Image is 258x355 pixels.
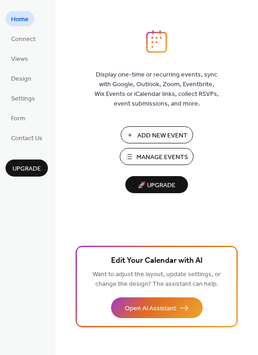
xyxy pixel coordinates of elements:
[6,51,34,66] a: Views
[6,31,41,46] a: Connect
[125,304,176,314] span: Open AI Assistant
[11,74,31,84] span: Design
[11,35,35,44] span: Connect
[11,134,42,143] span: Contact Us
[11,114,25,124] span: Form
[121,126,193,143] button: Add New Event
[11,54,28,64] span: Views
[6,71,37,86] a: Design
[131,179,182,192] span: 🚀 Upgrade
[6,11,34,26] a: Home
[111,254,203,267] span: Edit Your Calendar with AI
[120,148,193,165] button: Manage Events
[137,131,188,141] span: Add New Event
[6,110,31,125] a: Form
[136,153,188,162] span: Manage Events
[111,297,203,318] button: Open AI Assistant
[6,90,41,106] a: Settings
[12,164,41,174] span: Upgrade
[11,15,29,24] span: Home
[6,130,48,145] a: Contact Us
[146,30,167,53] img: logo_icon.svg
[125,176,188,193] button: 🚀 Upgrade
[11,94,35,104] span: Settings
[93,268,221,290] span: Want to adjust the layout, update settings, or change the design? The assistant can help.
[6,160,48,177] button: Upgrade
[94,70,219,109] span: Display one-time or recurring events, sync with Google, Outlook, Zoom, Eventbrite, Wix Events or ...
